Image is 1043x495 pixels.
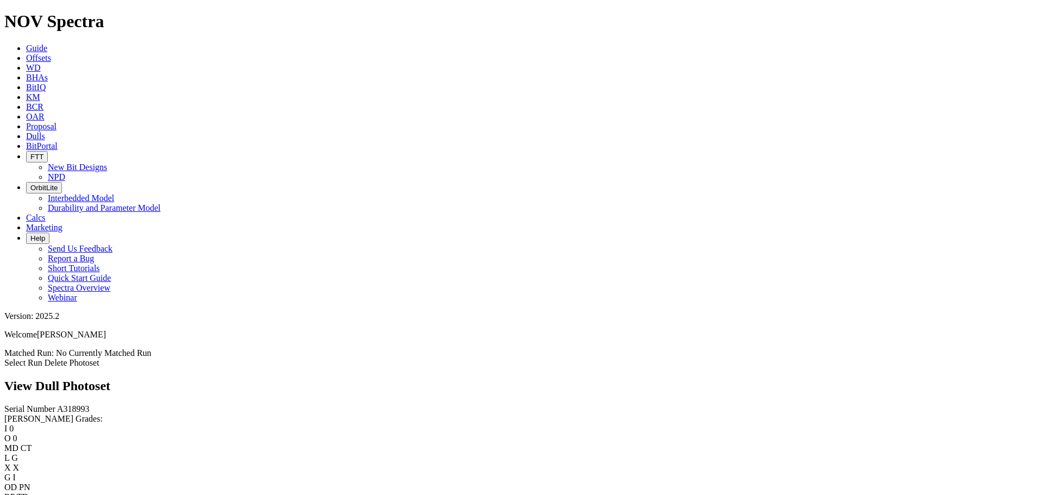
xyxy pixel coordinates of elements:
[26,53,51,62] a: Offsets
[26,112,45,121] a: OAR
[48,273,111,283] a: Quick Start Guide
[26,233,49,244] button: Help
[4,11,1039,32] h1: NOV Spectra
[26,73,48,82] a: BHAs
[26,151,48,162] button: FTT
[4,379,1039,393] h2: View Dull Photoset
[48,203,161,212] a: Durability and Parameter Model
[4,348,54,358] span: Matched Run:
[48,264,100,273] a: Short Tutorials
[26,131,45,141] a: Dulls
[48,244,112,253] a: Send Us Feedback
[26,92,40,102] a: KM
[30,184,58,192] span: OrbitLite
[4,311,1039,321] div: Version: 2025.2
[45,358,99,367] a: Delete Photoset
[26,213,46,222] a: Calcs
[56,348,152,358] span: No Currently Matched Run
[19,483,30,492] span: PN
[4,473,11,482] label: G
[26,43,47,53] a: Guide
[26,63,41,72] a: WD
[9,424,14,433] span: 0
[4,443,18,453] label: MD
[4,414,1039,424] div: [PERSON_NAME] Grades:
[11,453,18,462] span: G
[26,83,46,92] a: BitIQ
[4,434,11,443] label: O
[4,424,7,433] label: I
[26,102,43,111] a: BCR
[37,330,106,339] span: [PERSON_NAME]
[26,122,56,131] a: Proposal
[48,162,107,172] a: New Bit Designs
[13,434,17,443] span: 0
[13,463,20,472] span: X
[4,483,17,492] label: OD
[4,330,1039,340] p: Welcome
[4,404,55,413] label: Serial Number
[48,193,114,203] a: Interbedded Model
[13,473,16,482] span: I
[4,358,42,367] a: Select Run
[57,404,90,413] span: A318993
[48,172,65,181] a: NPD
[26,182,62,193] button: OrbitLite
[30,234,45,242] span: Help
[21,443,32,453] span: CT
[26,141,58,151] a: BitPortal
[48,254,94,263] a: Report a Bug
[26,223,62,232] a: Marketing
[4,463,11,472] label: X
[4,453,9,462] label: L
[30,153,43,161] span: FTT
[48,293,77,302] a: Webinar
[48,283,110,292] a: Spectra Overview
